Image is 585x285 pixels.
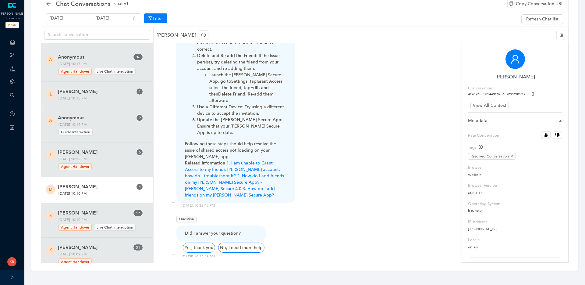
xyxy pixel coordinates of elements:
[468,190,562,196] p: 605.1.15
[468,144,483,150] div: Tags
[250,85,259,90] strong: Edit
[197,104,287,117] p: : Try using a different device to accept the invitation.
[56,251,144,266] span: [DATE] 10:09 PM
[136,184,143,190] sup: 4
[468,117,562,127] div: Metadata
[510,54,520,64] span: user
[473,102,506,109] span: View All Context
[560,33,563,37] span: menu-unfold
[58,88,133,95] span: [PERSON_NAME]
[138,245,140,250] span: 1
[58,68,92,75] span: Agent Handover
[201,32,206,37] span: redo
[169,250,178,259] img: chat-bubble.svg
[139,185,141,189] span: 4
[88,16,93,21] span: swap-right
[468,117,555,124] span: Metadata
[133,210,143,216] sup: 17
[468,132,562,139] label: Rate Converation
[48,31,142,38] input: Search conversation
[136,211,138,215] span: 1
[558,119,562,123] span: caret-right
[521,14,563,24] button: Refresh Chat list
[139,150,141,154] span: 6
[10,52,15,57] span: branches
[139,89,141,94] span: 1
[468,153,516,160] span: Resolved Conversation
[468,244,562,250] p: en_us
[56,61,144,75] span: [DATE] 10:17 PM
[88,16,93,21] span: to
[509,2,513,6] span: copy
[468,172,562,178] p: WebKit
[114,0,129,7] span: chat-v1
[183,243,215,253] div: Yes, thank you
[479,145,483,149] span: plus-circle
[468,74,562,80] h6: [PERSON_NAME]
[58,114,133,121] span: Anonymous
[10,111,15,116] span: question-circle
[139,116,141,120] span: 9
[49,247,52,254] span: K
[136,88,143,95] sup: 1
[197,104,242,110] strong: Use a Different Device
[185,161,280,179] a: 1. I am unable to Grant Access to my friend’s [PERSON_NAME] account, how do I troubleshoot it?
[56,217,144,231] span: [DATE] 10:10 PM
[58,149,133,156] span: [PERSON_NAME]
[468,208,562,214] p: iOS 18.6
[94,68,136,75] span: Live Chat Interruption
[468,85,498,91] label: Conversation ID
[58,183,133,190] span: [PERSON_NAME]
[49,117,52,124] span: A
[197,53,256,58] strong: Delete and Re-add the Friend
[56,95,144,102] span: [DATE] 10:15 PM
[531,92,535,96] span: copy
[5,22,19,28] span: PROD
[136,115,143,121] sup: 9
[468,164,562,171] label: Browser
[58,53,133,61] span: Anonymous
[468,226,562,232] p: [TECHNICAL_ID]
[58,129,93,135] span: Guide Interaction
[209,72,287,104] li: Launch the [PERSON_NAME] Secure App, go to , tap , select the friend, tap , and then . Re-add the...
[176,216,197,222] span: Question
[257,79,282,84] strong: Grant Access
[197,117,287,136] p: : Ensure that your [PERSON_NAME] Secure App is up to date.
[185,173,284,191] a: 2. How do I add friends on my [PERSON_NAME] Secure App? - [PERSON_NAME] Secure 4.0
[468,201,562,207] label: Operating System
[138,55,140,59] span: 6
[133,244,143,251] sup: 31
[136,149,143,155] sup: 6
[182,203,215,208] div: [DATE] , 10:22:45 PM
[10,93,15,98] span: search
[7,257,16,266] img: 02910a6a21756245b6becafea9e26043
[218,243,264,253] div: No, I need more help
[510,155,513,158] span: close
[58,163,92,170] span: Agent Handover
[58,258,92,265] span: Agent Handover
[10,79,15,84] span: setting
[49,212,52,219] span: S
[185,141,287,160] p: Following these steps should help resolve the issue of shared access not loading on your [PERSON_...
[133,54,143,60] sup: 36
[49,186,52,193] span: D
[138,211,140,215] span: 7
[185,230,257,236] div: Did I answer your question?
[56,121,144,136] span: [DATE] 10:14 PM
[185,161,225,166] strong: Related Information
[169,199,178,208] img: chat-bubble.svg
[46,1,51,6] div: back
[526,16,558,23] span: Refresh Chat list
[468,237,562,243] label: Locale
[46,1,51,6] span: arrow-left
[58,209,133,217] span: [PERSON_NAME]
[58,224,92,231] span: Agent Handover
[182,254,215,259] div: [DATE] , 10:22:48 PM
[56,156,144,171] span: [DATE] 10:12 PM
[58,244,133,251] span: [PERSON_NAME]
[49,56,52,63] span: A
[136,245,138,250] span: 3
[56,190,144,197] span: [DATE] 10:10 PM
[468,182,562,189] label: Browser Version
[468,92,562,97] pre: 4e419c06301443ed95e89b9129271283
